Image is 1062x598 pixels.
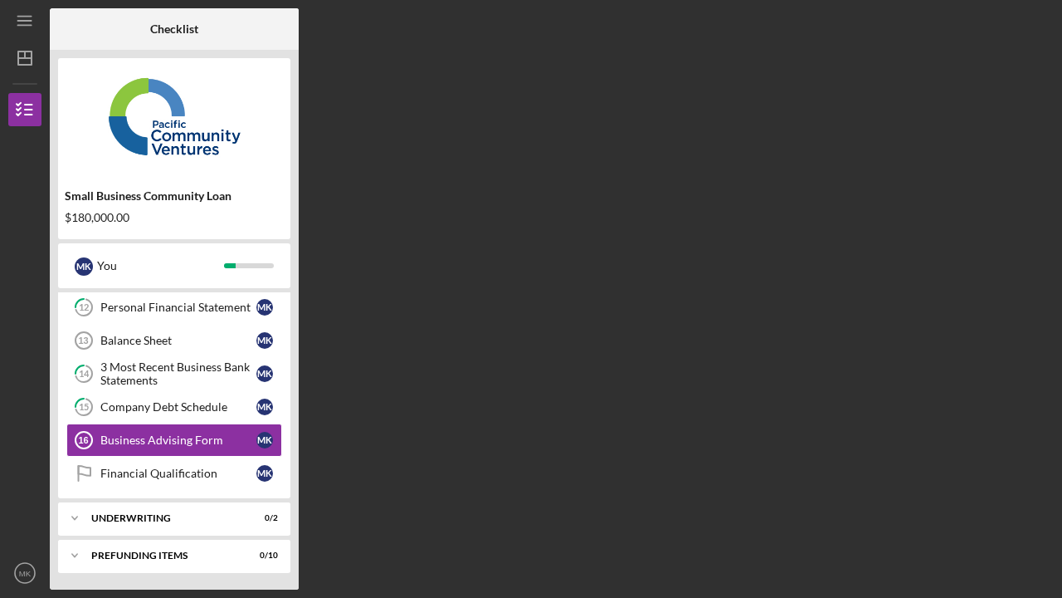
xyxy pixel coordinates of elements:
[256,432,273,448] div: M K
[66,457,282,490] a: Financial QualificationMK
[65,211,284,224] div: $180,000.00
[65,189,284,203] div: Small Business Community Loan
[79,302,89,313] tspan: 12
[256,365,273,382] div: M K
[58,66,290,166] img: Product logo
[256,299,273,316] div: M K
[66,291,282,324] a: 12Personal Financial StatementMK
[75,257,93,276] div: M K
[66,357,282,390] a: 143 Most Recent Business Bank StatementsMK
[256,399,273,415] div: M K
[66,324,282,357] a: 13Balance SheetMK
[78,435,88,445] tspan: 16
[100,334,256,347] div: Balance Sheet
[100,301,256,314] div: Personal Financial Statement
[79,402,89,413] tspan: 15
[97,252,224,280] div: You
[100,434,256,447] div: Business Advising Form
[248,513,278,523] div: 0 / 2
[91,551,236,561] div: Prefunding Items
[248,551,278,561] div: 0 / 10
[256,332,273,349] div: M K
[66,424,282,457] a: 16Business Advising FormMK
[150,22,198,36] b: Checklist
[78,336,88,346] tspan: 13
[8,556,41,590] button: MK
[100,400,256,414] div: Company Debt Schedule
[66,390,282,424] a: 15Company Debt ScheduleMK
[91,513,236,523] div: Underwriting
[256,465,273,482] div: M K
[100,467,256,480] div: Financial Qualification
[19,569,32,578] text: MK
[100,360,256,387] div: 3 Most Recent Business Bank Statements
[79,369,90,380] tspan: 14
